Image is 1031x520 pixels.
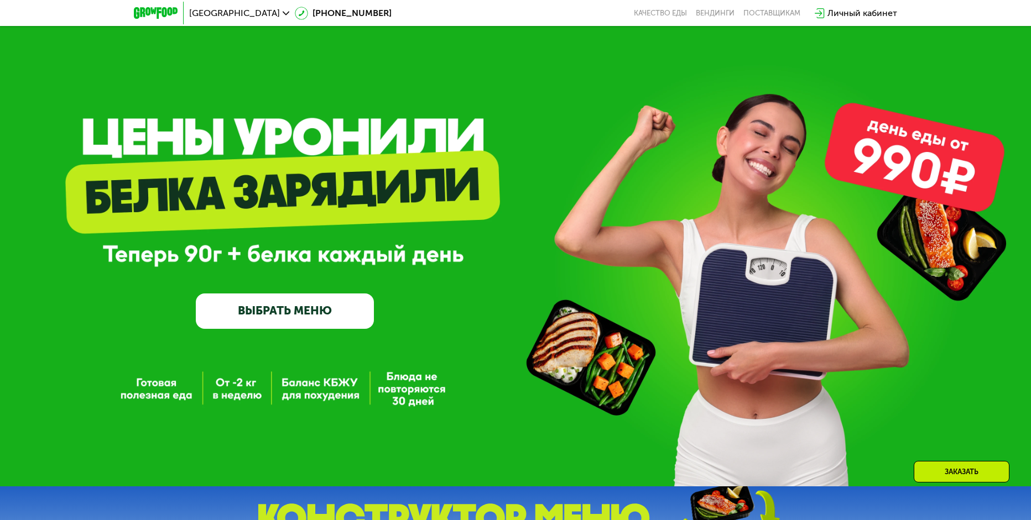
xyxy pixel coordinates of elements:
[189,9,280,18] span: [GEOGRAPHIC_DATA]
[914,461,1009,482] div: Заказать
[743,9,800,18] div: поставщикам
[196,293,374,329] a: ВЫБРАТЬ МЕНЮ
[827,7,897,20] div: Личный кабинет
[634,9,687,18] a: Качество еды
[696,9,735,18] a: Вендинги
[295,7,392,20] a: [PHONE_NUMBER]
